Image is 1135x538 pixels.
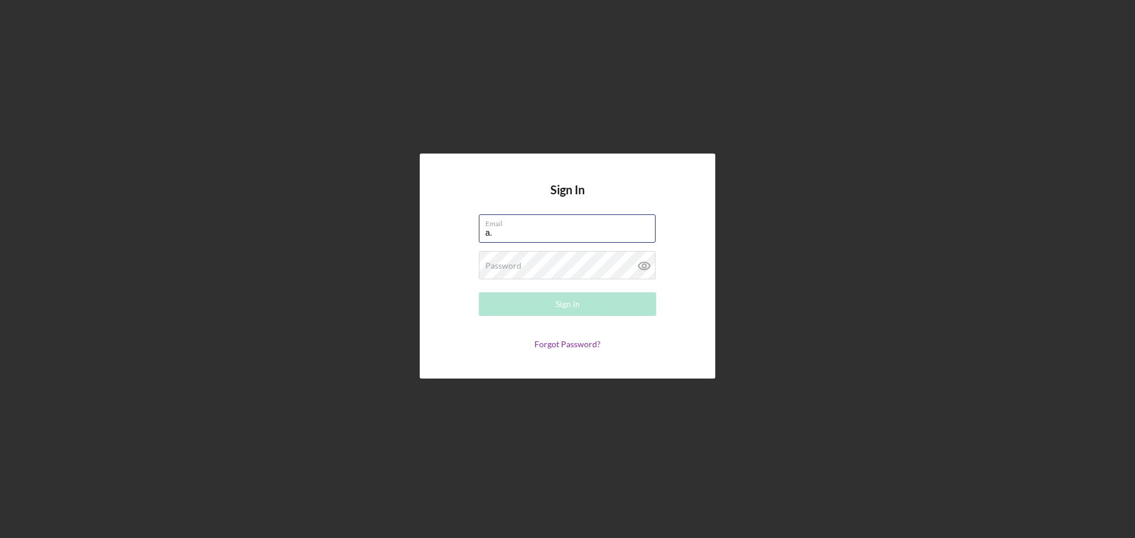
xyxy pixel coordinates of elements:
label: Password [485,261,521,270]
label: Email [485,215,656,228]
div: Sign In [556,292,580,316]
a: Forgot Password? [534,339,601,349]
button: Sign In [479,292,656,316]
h4: Sign In [550,183,585,214]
